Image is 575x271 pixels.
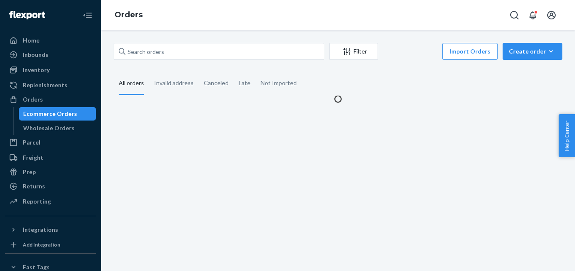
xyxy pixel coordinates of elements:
[543,7,560,24] button: Open account menu
[442,43,498,60] button: Import Orders
[23,51,48,59] div: Inbounds
[506,7,523,24] button: Open Search Box
[23,225,58,234] div: Integrations
[19,107,96,121] a: Ecommerce Orders
[524,7,541,24] button: Open notifications
[5,180,96,193] a: Returns
[23,138,40,147] div: Parcel
[23,81,67,89] div: Replenishments
[23,197,51,206] div: Reporting
[23,241,60,248] div: Add Integration
[5,151,96,164] a: Freight
[23,168,36,176] div: Prep
[509,47,556,56] div: Create order
[23,182,45,191] div: Returns
[114,10,143,19] a: Orders
[23,66,50,74] div: Inventory
[23,153,43,162] div: Freight
[23,95,43,104] div: Orders
[5,136,96,149] a: Parcel
[5,195,96,208] a: Reporting
[5,34,96,47] a: Home
[5,78,96,92] a: Replenishments
[23,110,77,118] div: Ecommerce Orders
[5,240,96,250] a: Add Integration
[204,72,229,94] div: Canceled
[261,72,297,94] div: Not Imported
[5,63,96,77] a: Inventory
[154,72,194,94] div: Invalid address
[329,43,378,60] button: Filter
[114,43,324,60] input: Search orders
[79,7,96,24] button: Close Navigation
[239,72,250,94] div: Late
[5,165,96,179] a: Prep
[23,124,75,132] div: Wholesale Orders
[503,43,562,60] button: Create order
[19,121,96,135] a: Wholesale Orders
[5,48,96,62] a: Inbounds
[119,72,144,95] div: All orders
[108,3,149,27] ol: breadcrumbs
[5,93,96,106] a: Orders
[23,36,40,45] div: Home
[9,11,45,19] img: Flexport logo
[5,223,96,236] button: Integrations
[330,47,378,56] div: Filter
[559,114,575,157] button: Help Center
